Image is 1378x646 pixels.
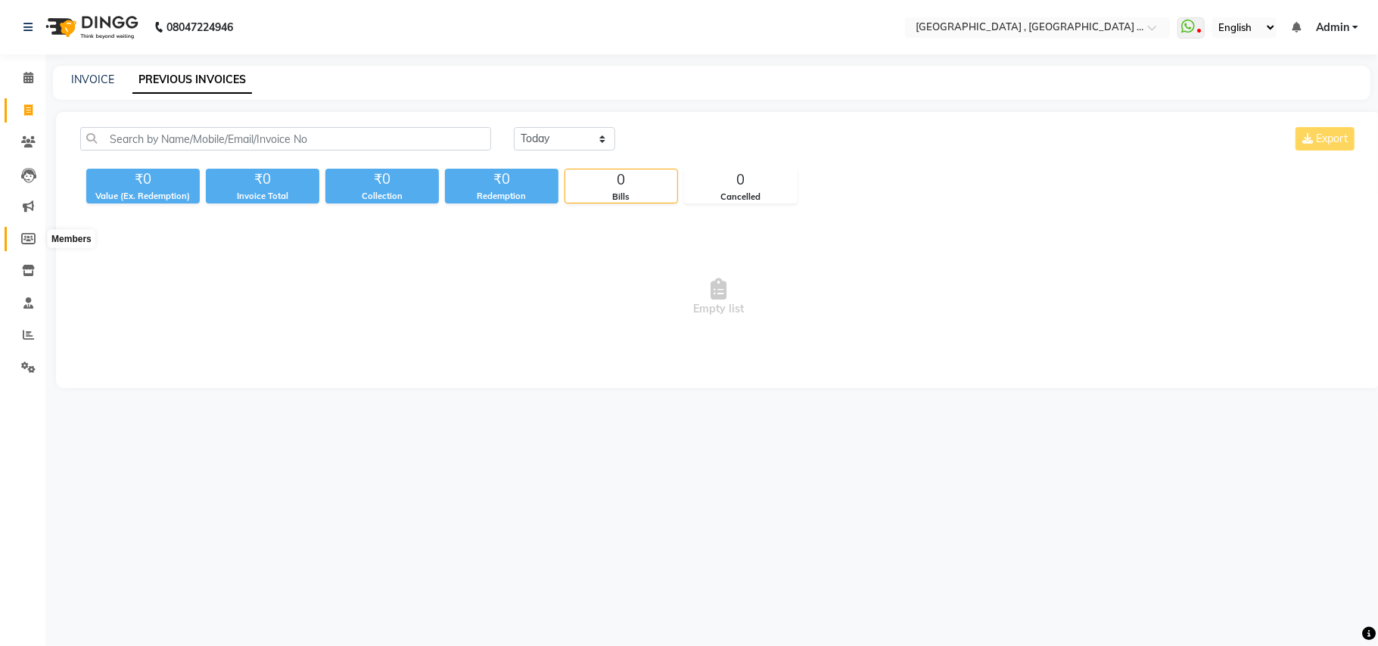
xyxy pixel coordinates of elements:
div: 0 [565,169,677,191]
span: Empty list [80,222,1358,373]
a: INVOICE [71,73,114,86]
div: Invoice Total [206,190,319,203]
div: Bills [565,191,677,203]
div: Value (Ex. Redemption) [86,190,200,203]
div: ₹0 [445,169,558,190]
span: Admin [1316,20,1349,36]
div: 0 [685,169,797,191]
div: Redemption [445,190,558,203]
div: ₹0 [206,169,319,190]
div: Cancelled [685,191,797,203]
input: Search by Name/Mobile/Email/Invoice No [80,127,491,151]
div: Members [48,230,95,248]
b: 08047224946 [166,6,233,48]
div: Collection [325,190,439,203]
div: ₹0 [86,169,200,190]
div: ₹0 [325,169,439,190]
a: PREVIOUS INVOICES [132,67,252,94]
img: logo [39,6,142,48]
